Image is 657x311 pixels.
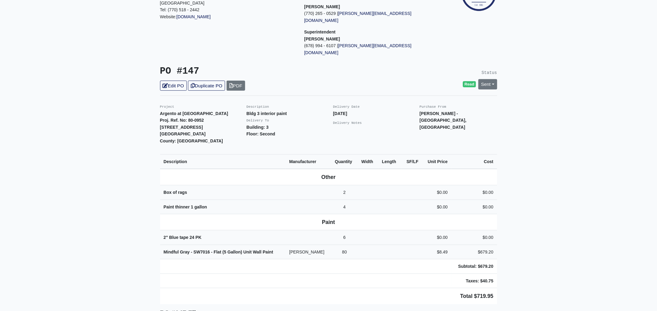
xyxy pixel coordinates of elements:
small: Delivery Notes [333,121,362,125]
small: Delivery Date [333,105,360,109]
td: $0.00 [451,185,497,200]
a: [PERSON_NAME][EMAIL_ADDRESS][DOMAIN_NAME] [304,43,412,55]
a: PDF [227,81,245,91]
td: $0.00 [422,230,451,245]
td: [PERSON_NAME] [286,245,331,259]
a: Sent [478,79,497,89]
span: Read [463,81,476,87]
small: Status [482,70,497,75]
b: Other [321,174,336,180]
strong: Argento at [GEOGRAPHIC_DATA] [160,111,228,116]
td: $0.00 [422,200,451,214]
small: Description [247,105,269,109]
p: [PERSON_NAME] - [GEOGRAPHIC_DATA], [GEOGRAPHIC_DATA] [420,110,497,131]
th: Quantity [331,154,358,169]
small: Purchase From [420,105,447,109]
strong: Bldg 3 interior paint [247,111,287,116]
th: Length [378,154,402,169]
td: Total $719.95 [160,288,497,304]
strong: [STREET_ADDRESS] [160,125,203,130]
strong: Floor: Second [247,131,275,136]
td: $0.00 [451,200,497,214]
p: (770) 265 - 0529 | [304,10,440,24]
strong: Box of rags [164,190,187,195]
td: $0.00 [451,230,497,245]
strong: Building: 3 [247,125,269,130]
th: Width [358,154,378,169]
strong: [PERSON_NAME] [304,4,340,9]
p: (678) 994 - 6107 | [304,42,440,56]
a: [DOMAIN_NAME] [176,14,211,19]
th: Manufacturer [286,154,331,169]
td: 6 [331,230,358,245]
strong: Proj. Ref. No: 80-0952 [160,118,204,123]
span: Superintendent [304,30,336,34]
a: Duplicate PO [188,81,225,91]
th: Cost [451,154,497,169]
th: Description [160,154,286,169]
strong: County: [GEOGRAPHIC_DATA] [160,138,223,143]
small: Delivery To [247,119,269,122]
td: 2 [331,185,358,200]
a: [PERSON_NAME][EMAIL_ADDRESS][DOMAIN_NAME] [304,11,412,23]
td: $8.49 [422,245,451,259]
strong: 2" Blue tape 24 PK [164,235,202,240]
h3: PO #147 [160,66,324,77]
td: 80 [331,245,358,259]
a: Edit PO [160,81,187,91]
small: Project [160,105,174,109]
td: Subtotal: $679.20 [451,259,497,274]
strong: [GEOGRAPHIC_DATA] [160,131,206,136]
td: 4 [331,200,358,214]
td: $679.20 [451,245,497,259]
b: Paint [322,219,335,225]
th: Unit Price [422,154,451,169]
strong: Mindful Gray - SW7016 - Flat (5 Gallon) Unit Wall Paint [164,250,273,254]
strong: [PERSON_NAME] [304,37,340,41]
td: Taxes: $40.75 [451,274,497,288]
strong: [DATE] [333,111,347,116]
td: $0.00 [422,185,451,200]
p: Tel: (770) 518 - 2442 [160,6,295,13]
strong: Paint thinner 1 gallon [164,204,207,209]
th: SF/LF [402,154,422,169]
